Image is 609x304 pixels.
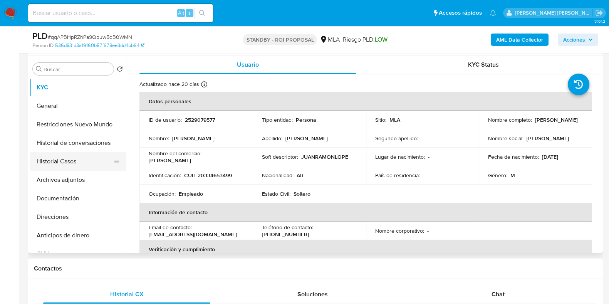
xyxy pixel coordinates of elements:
button: Documentación [30,189,126,208]
p: Persona [296,116,316,123]
p: Lugar de nacimiento : [375,153,425,160]
span: LOW [374,35,387,44]
button: Acciones [558,34,598,46]
button: Buscar [36,66,42,72]
button: KYC [30,78,126,97]
th: Datos personales [139,92,592,111]
span: Chat [492,290,505,299]
button: Anticipos de dinero [30,226,126,245]
span: Acciones [563,34,585,46]
a: Salir [595,9,603,17]
p: Nombre corporativo : [375,227,424,234]
p: Tipo entidad : [262,116,293,123]
th: Verificación y cumplimiento [139,240,592,259]
p: Ocupación : [149,190,176,197]
p: Soltero [294,190,310,197]
input: Buscar usuario o caso... [28,8,213,18]
p: [PERSON_NAME] [172,135,215,142]
p: Actualizado hace 20 días [139,81,199,88]
span: Alt [178,9,184,17]
p: ID de usuario : [149,116,182,123]
p: noelia.huarte@mercadolibre.com [515,9,593,17]
button: CVU [30,245,126,263]
p: - [427,227,429,234]
button: Restricciones Nuevo Mundo [30,115,126,134]
p: M [510,172,515,179]
p: [PERSON_NAME] [285,135,328,142]
input: Buscar [44,66,111,73]
p: Nombre : [149,135,169,142]
p: - [421,135,423,142]
button: Direcciones [30,208,126,226]
span: Historial CX [110,290,144,299]
p: Empleado [179,190,203,197]
p: AR [297,172,304,179]
b: PLD [32,30,48,42]
p: Sitio : [375,116,386,123]
p: MLA [389,116,400,123]
span: Accesos rápidos [439,9,482,17]
b: Person ID [32,42,54,49]
p: JUANRAMONLOPE [301,153,348,160]
h1: Contactos [34,265,597,272]
button: search-icon [194,8,210,18]
p: [PERSON_NAME] [527,135,569,142]
span: 3.161.2 [594,18,605,24]
a: Notificaciones [490,10,496,16]
p: Nacionalidad : [262,172,294,179]
p: Identificación : [149,172,181,179]
span: Riesgo PLD: [342,35,387,44]
button: AML Data Collector [491,34,549,46]
button: Historial Casos [30,152,120,171]
p: [PERSON_NAME] [149,157,191,164]
div: MLA [320,35,339,44]
p: Nombre social : [488,135,523,142]
button: General [30,97,126,115]
p: 2529079577 [185,116,215,123]
p: STANDBY - ROI PROPOSAL [243,34,317,45]
button: Archivos adjuntos [30,171,126,189]
p: [PERSON_NAME] [535,116,577,123]
p: Nombre del comercio : [149,150,201,157]
p: Teléfono de contacto : [262,224,313,231]
p: - [423,172,424,179]
p: Nombre completo : [488,116,532,123]
p: [PHONE_NUMBER] [262,231,309,238]
a: 536d831d3a19160b57f678ee3dd4bb64 [55,42,144,49]
span: s [188,9,191,17]
span: # qqAPBHpRZhPa9Qpuw5qB0WMN [48,33,132,41]
p: Segundo apellido : [375,135,418,142]
p: País de residencia : [375,172,420,179]
button: Volver al orden por defecto [117,66,123,74]
p: [EMAIL_ADDRESS][DOMAIN_NAME] [149,231,237,238]
p: Estado Civil : [262,190,290,197]
button: Historial de conversaciones [30,134,126,152]
p: [DATE] [542,153,558,160]
b: AML Data Collector [496,34,543,46]
span: Soluciones [297,290,328,299]
th: Información de contacto [139,203,592,222]
span: KYC Status [468,60,499,69]
p: Fecha de nacimiento : [488,153,539,160]
p: Soft descriptor : [262,153,298,160]
p: - [428,153,429,160]
p: Email de contacto : [149,224,192,231]
p: Apellido : [262,135,282,142]
p: CUIL 20334653499 [184,172,232,179]
p: Género : [488,172,507,179]
span: Usuario [237,60,259,69]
